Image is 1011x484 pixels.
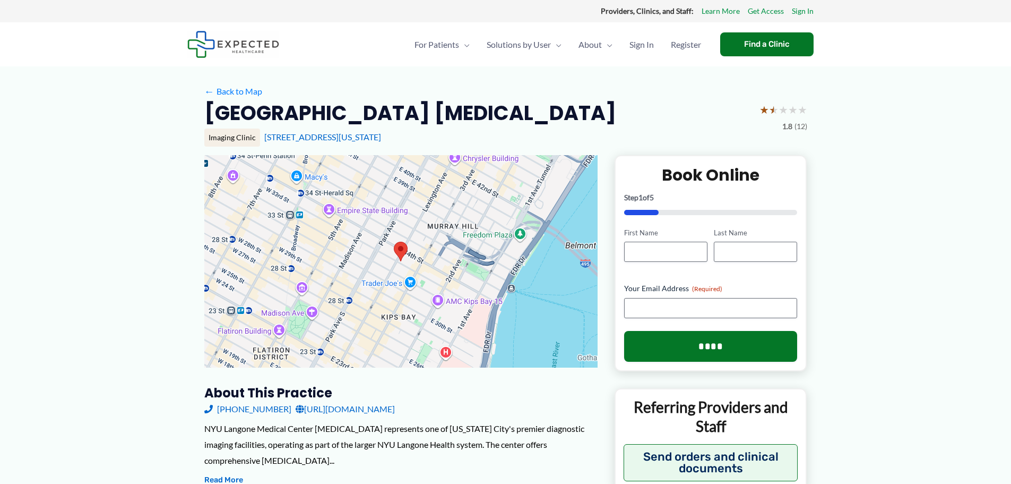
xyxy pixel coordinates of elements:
[264,132,381,142] a: [STREET_ADDRESS][US_STATE]
[601,6,694,15] strong: Providers, Clinics, and Staff:
[406,26,478,63] a: For PatientsMenu Toggle
[798,100,807,120] span: ★
[638,193,643,202] span: 1
[204,86,214,96] span: ←
[662,26,710,63] a: Register
[624,444,798,481] button: Send orders and clinical documents
[187,31,279,58] img: Expected Healthcare Logo - side, dark font, small
[692,285,722,293] span: (Required)
[570,26,621,63] a: AboutMenu Toggle
[779,100,788,120] span: ★
[782,120,792,133] span: 1.8
[204,385,598,401] h3: About this practice
[204,83,262,99] a: ←Back to Map
[204,401,291,417] a: [PHONE_NUMBER]
[792,4,814,18] a: Sign In
[769,100,779,120] span: ★
[624,397,798,436] p: Referring Providers and Staff
[487,26,551,63] span: Solutions by User
[296,401,395,417] a: [URL][DOMAIN_NAME]
[624,228,707,238] label: First Name
[714,228,797,238] label: Last Name
[624,194,798,201] p: Step of
[720,32,814,56] a: Find a Clinic
[204,129,260,147] div: Imaging Clinic
[629,26,654,63] span: Sign In
[748,4,784,18] a: Get Access
[650,193,654,202] span: 5
[414,26,459,63] span: For Patients
[551,26,561,63] span: Menu Toggle
[788,100,798,120] span: ★
[204,100,616,126] h2: [GEOGRAPHIC_DATA] [MEDICAL_DATA]
[702,4,740,18] a: Learn More
[624,283,798,294] label: Your Email Address
[406,26,710,63] nav: Primary Site Navigation
[204,421,598,468] div: NYU Langone Medical Center [MEDICAL_DATA] represents one of [US_STATE] City's premier diagnostic ...
[624,165,798,185] h2: Book Online
[459,26,470,63] span: Menu Toggle
[478,26,570,63] a: Solutions by UserMenu Toggle
[578,26,602,63] span: About
[759,100,769,120] span: ★
[621,26,662,63] a: Sign In
[671,26,701,63] span: Register
[602,26,612,63] span: Menu Toggle
[794,120,807,133] span: (12)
